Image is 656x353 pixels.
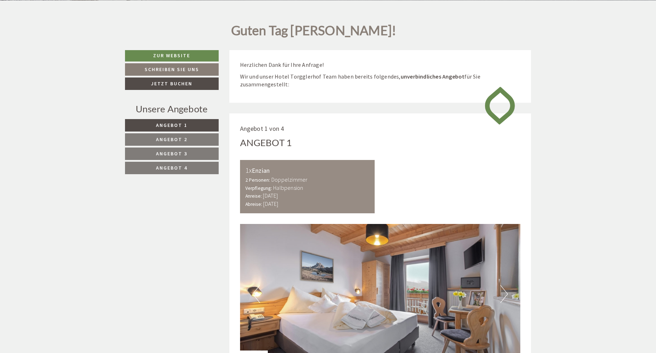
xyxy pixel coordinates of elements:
[240,124,284,133] span: Angebot 1 von 4
[245,193,262,199] small: Anreise:
[245,201,262,207] small: Abreise:
[240,136,292,149] div: Angebot 1
[125,50,219,61] a: Zur Website
[252,285,260,303] button: Previous
[125,63,219,76] a: Schreiben Sie uns
[11,21,113,27] div: [GEOGRAPHIC_DATA]
[125,77,219,90] a: Jetzt buchen
[500,285,508,303] button: Next
[245,185,272,191] small: Verpflegung:
[156,122,187,128] span: Angebot 1
[11,35,113,40] small: 11:22
[245,177,270,183] small: 2 Personen:
[238,187,281,200] button: Senden
[123,6,158,18] div: Dienstag
[479,80,520,131] img: image
[401,73,465,80] strong: unverbindliches Angebot
[156,150,187,157] span: Angebot 3
[6,20,116,41] div: Guten Tag, wie können wir Ihnen helfen?
[156,136,187,143] span: Angebot 2
[240,61,521,69] p: Herzlichen Dank für Ihre Anfrage!
[263,200,278,207] b: [DATE]
[240,73,521,89] p: Wir und unser Hotel Torgglerhof Team haben bereits folgendes, für Sie zusammengestellt:
[273,184,303,191] b: Halbpension
[263,192,278,199] b: [DATE]
[156,165,187,171] span: Angebot 4
[245,166,252,175] b: 1x
[231,23,396,41] h1: Guten Tag [PERSON_NAME]!
[125,102,219,116] div: Unsere Angebote
[245,165,370,176] div: Enzian
[271,176,307,183] b: Doppelzimmer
